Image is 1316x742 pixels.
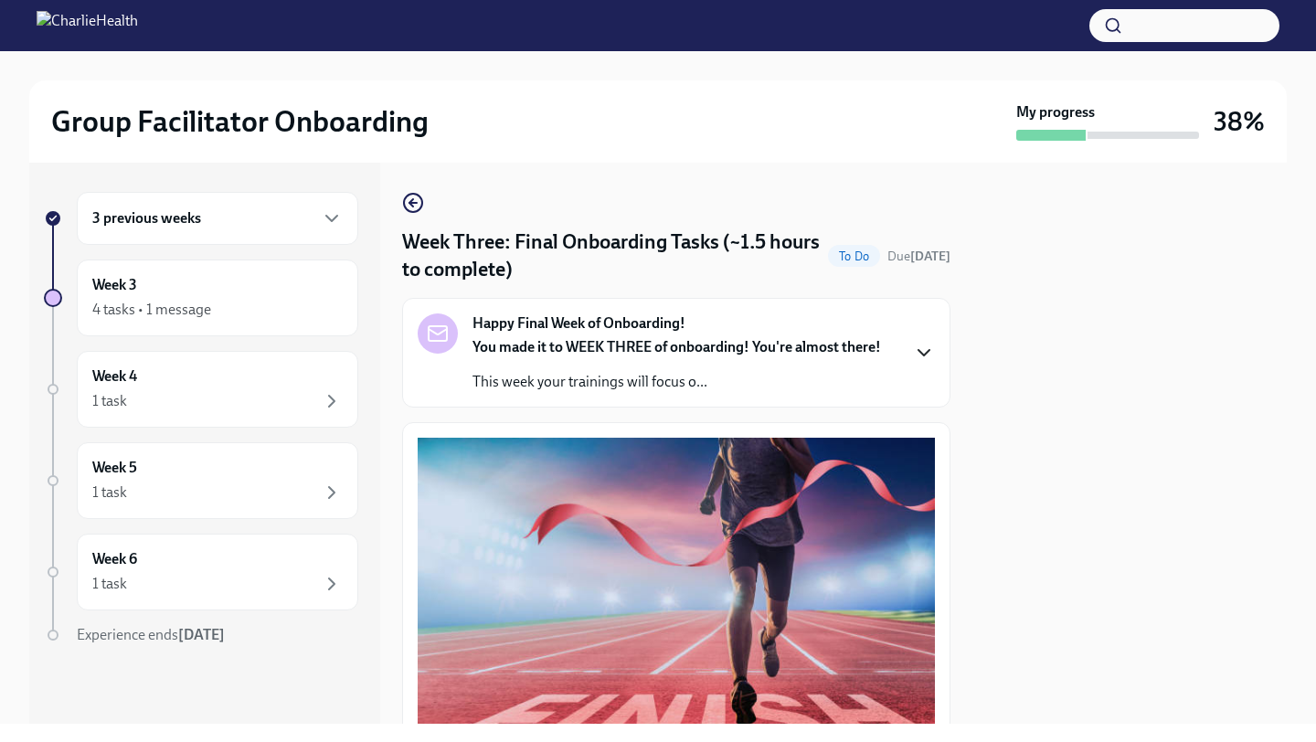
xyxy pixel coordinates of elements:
span: Experience ends [77,626,225,643]
strong: [DATE] [910,249,950,264]
h6: 3 previous weeks [92,208,201,228]
h6: Week 4 [92,366,137,387]
a: Week 41 task [44,351,358,428]
span: To Do [828,249,880,263]
div: 3 previous weeks [77,192,358,245]
p: This week your trainings will focus o... [472,372,881,392]
strong: Happy Final Week of Onboarding! [472,313,685,334]
strong: My progress [1016,102,1095,122]
strong: You made it to WEEK THREE of onboarding! You're almost there! [472,338,881,355]
div: 4 tasks • 1 message [92,300,211,320]
div: 1 task [92,574,127,594]
h6: Week 3 [92,275,137,295]
h6: Week 6 [92,549,137,569]
span: Due [887,249,950,264]
h4: Week Three: Final Onboarding Tasks (~1.5 hours to complete) [402,228,821,283]
a: Week 61 task [44,534,358,610]
div: 1 task [92,482,127,503]
a: Week 51 task [44,442,358,519]
h2: Group Facilitator Onboarding [51,103,429,140]
h3: 38% [1214,105,1265,138]
div: 1 task [92,391,127,411]
span: September 21st, 2025 10:00 [887,248,950,265]
img: CharlieHealth [37,11,138,40]
strong: [DATE] [178,626,225,643]
h6: Week 5 [92,458,137,478]
a: Week 34 tasks • 1 message [44,260,358,336]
